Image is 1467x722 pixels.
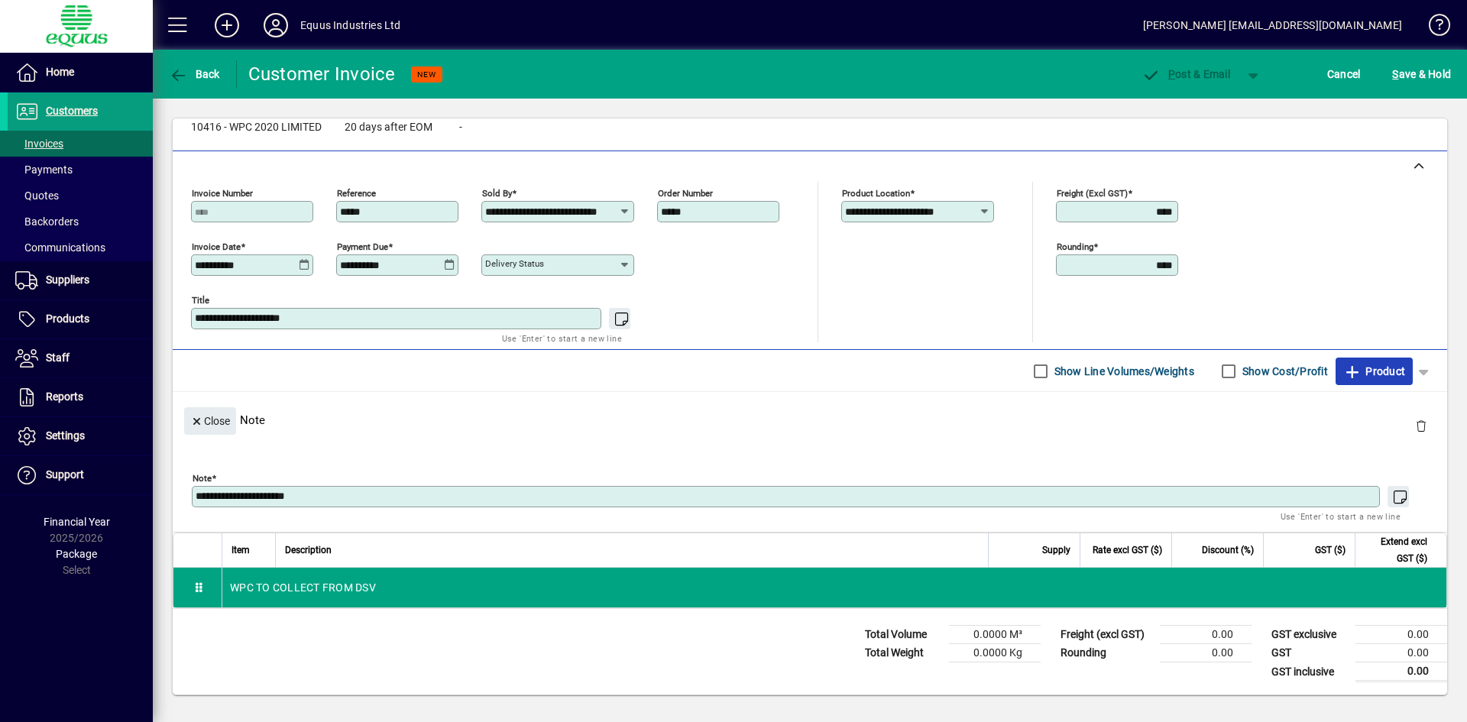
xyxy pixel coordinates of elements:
app-page-header-button: Close [180,413,240,427]
a: Invoices [8,131,153,157]
button: Post & Email [1134,60,1238,88]
td: Rounding [1053,644,1160,662]
span: Extend excl GST ($) [1365,533,1427,567]
div: Equus Industries Ltd [300,13,401,37]
mat-label: Sold by [482,188,512,199]
span: Cancel [1327,62,1361,86]
span: Supply [1042,542,1070,558]
button: Profile [251,11,300,39]
td: 0.0000 Kg [949,644,1041,662]
a: Knowledge Base [1417,3,1448,53]
mat-hint: Use 'Enter' to start a new line [502,329,622,347]
span: Discount (%) [1202,542,1254,558]
a: Quotes [8,183,153,209]
button: Back [165,60,224,88]
span: ost & Email [1142,68,1230,80]
span: Support [46,468,84,481]
a: Support [8,456,153,494]
span: Staff [46,351,70,364]
span: Payments [15,164,73,176]
span: Invoices [15,138,63,150]
mat-label: Product location [842,188,910,199]
span: Products [46,312,89,325]
mat-label: Payment due [337,241,388,252]
span: NEW [417,70,436,79]
a: Products [8,300,153,338]
td: GST [1264,644,1355,662]
td: 0.00 [1355,644,1447,662]
span: - [459,121,462,134]
a: Staff [8,339,153,377]
a: Settings [8,417,153,455]
td: 0.00 [1160,644,1252,662]
span: 10416 - WPC 2020 LIMITED [191,121,322,134]
mat-label: Invoice number [192,188,253,199]
span: Back [169,68,220,80]
div: Note [173,392,1447,448]
mat-label: Invoice date [192,241,241,252]
span: Reports [46,390,83,403]
a: Backorders [8,209,153,235]
a: Reports [8,378,153,416]
button: Save & Hold [1388,60,1455,88]
a: Payments [8,157,153,183]
button: Product [1336,358,1413,385]
td: GST inclusive [1264,662,1355,682]
button: Close [184,407,236,435]
span: ave & Hold [1392,62,1451,86]
span: Home [46,66,74,78]
span: Product [1343,359,1405,384]
span: S [1392,68,1398,80]
td: 0.00 [1160,626,1252,644]
label: Show Line Volumes/Weights [1051,364,1194,379]
span: Quotes [15,189,59,202]
td: Total Volume [857,626,949,644]
a: Communications [8,235,153,261]
button: Delete [1403,407,1439,444]
mat-label: Reference [337,188,376,199]
span: Close [190,409,230,434]
mat-label: Delivery status [485,258,544,269]
span: Communications [15,241,105,254]
span: 20 days after EOM [345,121,432,134]
button: Cancel [1323,60,1365,88]
td: 0.0000 M³ [949,626,1041,644]
div: WPC TO COLLECT FROM DSV [222,568,1446,607]
span: Financial Year [44,516,110,528]
span: Settings [46,429,85,442]
td: Total Weight [857,644,949,662]
span: Description [285,542,332,558]
td: GST exclusive [1264,626,1355,644]
span: Item [232,542,250,558]
a: Home [8,53,153,92]
mat-label: Order number [658,188,713,199]
span: Rate excl GST ($) [1093,542,1162,558]
mat-label: Title [192,295,209,306]
span: Customers [46,105,98,117]
span: GST ($) [1315,542,1346,558]
td: Freight (excl GST) [1053,626,1160,644]
span: Package [56,548,97,560]
td: 0.00 [1355,662,1447,682]
label: Show Cost/Profit [1239,364,1328,379]
app-page-header-button: Back [153,60,237,88]
mat-label: Rounding [1057,241,1093,252]
button: Add [202,11,251,39]
span: Backorders [15,215,79,228]
span: P [1168,68,1175,80]
mat-hint: Use 'Enter' to start a new line [1281,507,1401,525]
td: 0.00 [1355,626,1447,644]
app-page-header-button: Delete [1403,419,1439,432]
span: Suppliers [46,274,89,286]
div: Customer Invoice [248,62,396,86]
mat-label: Freight (excl GST) [1057,188,1128,199]
a: Suppliers [8,261,153,299]
mat-label: Note [193,473,212,484]
div: [PERSON_NAME] [EMAIL_ADDRESS][DOMAIN_NAME] [1143,13,1402,37]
